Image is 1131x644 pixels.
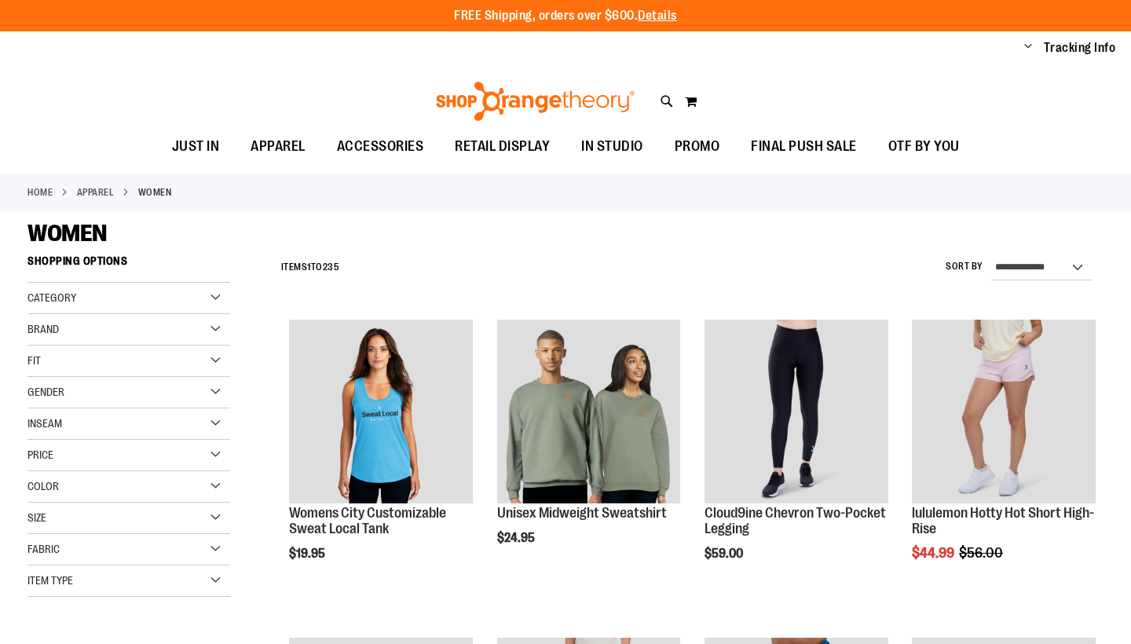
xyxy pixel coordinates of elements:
[138,185,172,199] strong: WOMEN
[27,448,53,461] span: Price
[454,7,677,25] p: FREE Shipping, orders over $600.
[705,547,745,561] span: $59.00
[959,545,1005,561] span: $56.00
[735,129,873,165] a: FINAL PUSH SALE
[289,320,473,503] img: City Customizable Perfect Racerback Tank
[27,440,230,471] div: Price
[27,480,59,492] span: Color
[705,320,888,506] a: Cloud9ine Chevron Two-Pocket Legging
[439,129,565,165] a: RETAIL DISPLAY
[235,129,321,164] a: APPAREL
[27,354,41,367] span: Fit
[27,565,230,597] div: Item Type
[27,291,76,304] span: Category
[289,547,328,561] span: $19.95
[281,312,481,600] div: product
[156,129,236,165] a: JUST IN
[27,534,230,565] div: Fabric
[323,262,340,273] span: 235
[27,314,230,346] div: Brand
[27,471,230,503] div: Color
[497,320,681,506] a: Unisex Midweight Sweatshirt
[489,312,689,585] div: product
[27,346,230,377] div: Fit
[27,503,230,534] div: Size
[497,505,667,521] a: Unisex Midweight Sweatshirt
[565,129,659,165] a: IN STUDIO
[912,320,1096,506] a: lululemon Hotty Hot Short High-Rise
[705,320,888,503] img: Cloud9ine Chevron Two-Pocket Legging
[1044,39,1116,57] a: Tracking Info
[497,531,537,545] span: $24.95
[434,82,637,121] img: Shop Orangetheory
[912,320,1096,503] img: lululemon Hotty Hot Short High-Rise
[659,129,736,165] a: PROMO
[1024,40,1032,56] button: Account menu
[497,320,681,503] img: Unisex Midweight Sweatshirt
[77,185,115,199] a: APPAREL
[912,505,1094,536] a: lululemon Hotty Hot Short High-Rise
[172,129,220,164] span: JUST IN
[904,312,1104,600] div: product
[675,129,720,164] span: PROMO
[289,320,473,506] a: City Customizable Perfect Racerback Tank
[27,283,230,314] div: Category
[27,408,230,440] div: Inseam
[912,545,957,561] span: $44.99
[289,505,446,536] a: Womens City Customizable Sweat Local Tank
[27,417,62,430] span: Inseam
[751,129,857,164] span: FINAL PUSH SALE
[307,262,311,273] span: 1
[27,511,46,524] span: Size
[705,505,886,536] a: Cloud9ine Chevron Two-Pocket Legging
[27,386,64,398] span: Gender
[27,323,59,335] span: Brand
[581,129,643,164] span: IN STUDIO
[251,129,306,164] span: APPAREL
[337,129,424,164] span: ACCESSORIES
[321,129,440,165] a: ACCESSORIES
[27,543,60,555] span: Fabric
[873,129,975,165] a: OTF BY YOU
[27,220,107,247] span: WOMEN
[888,129,960,164] span: OTF BY YOU
[697,312,896,600] div: product
[638,9,677,23] a: Details
[27,185,53,199] a: Home
[27,247,230,283] strong: Shopping Options
[946,260,983,273] label: Sort By
[27,574,73,587] span: Item Type
[27,377,230,408] div: Gender
[455,129,550,164] span: RETAIL DISPLAY
[281,255,340,280] h2: Items to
